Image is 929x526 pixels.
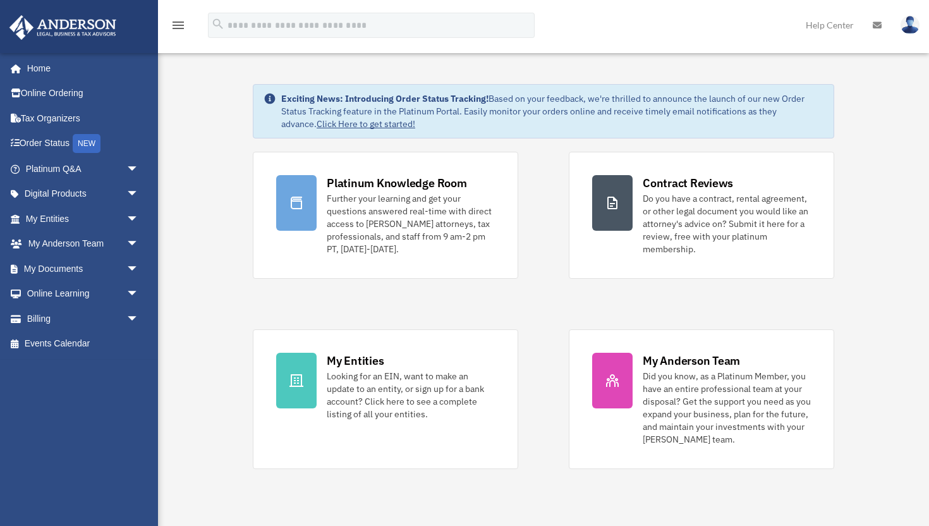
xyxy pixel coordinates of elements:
div: Did you know, as a Platinum Member, you have an entire professional team at your disposal? Get th... [643,370,811,446]
a: Digital Productsarrow_drop_down [9,181,158,207]
div: Further your learning and get your questions answered real-time with direct access to [PERSON_NAM... [327,192,495,255]
div: My Anderson Team [643,353,740,369]
img: User Pic [901,16,920,34]
span: arrow_drop_down [126,206,152,232]
a: Events Calendar [9,331,158,357]
a: Online Learningarrow_drop_down [9,281,158,307]
div: Based on your feedback, we're thrilled to announce the launch of our new Order Status Tracking fe... [281,92,823,130]
a: My Anderson Team Did you know, as a Platinum Member, you have an entire professional team at your... [569,329,834,469]
a: Order StatusNEW [9,131,158,157]
a: Billingarrow_drop_down [9,306,158,331]
a: My Documentsarrow_drop_down [9,256,158,281]
div: Looking for an EIN, want to make an update to an entity, or sign up for a bank account? Click her... [327,370,495,420]
div: My Entities [327,353,384,369]
img: Anderson Advisors Platinum Portal [6,15,120,40]
a: Platinum Q&Aarrow_drop_down [9,156,158,181]
span: arrow_drop_down [126,306,152,332]
a: Click Here to get started! [317,118,415,130]
div: Do you have a contract, rental agreement, or other legal document you would like an attorney's ad... [643,192,811,255]
a: Tax Organizers [9,106,158,131]
div: Contract Reviews [643,175,733,191]
a: Platinum Knowledge Room Further your learning and get your questions answered real-time with dire... [253,152,518,279]
i: search [211,17,225,31]
span: arrow_drop_down [126,181,152,207]
a: My Anderson Teamarrow_drop_down [9,231,158,257]
div: Platinum Knowledge Room [327,175,467,191]
a: My Entitiesarrow_drop_down [9,206,158,231]
div: NEW [73,134,100,153]
span: arrow_drop_down [126,281,152,307]
a: menu [171,22,186,33]
a: My Entities Looking for an EIN, want to make an update to an entity, or sign up for a bank accoun... [253,329,518,469]
a: Online Ordering [9,81,158,106]
span: arrow_drop_down [126,256,152,282]
a: Home [9,56,152,81]
span: arrow_drop_down [126,231,152,257]
i: menu [171,18,186,33]
span: arrow_drop_down [126,156,152,182]
strong: Exciting News: Introducing Order Status Tracking! [281,93,489,104]
a: Contract Reviews Do you have a contract, rental agreement, or other legal document you would like... [569,152,834,279]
